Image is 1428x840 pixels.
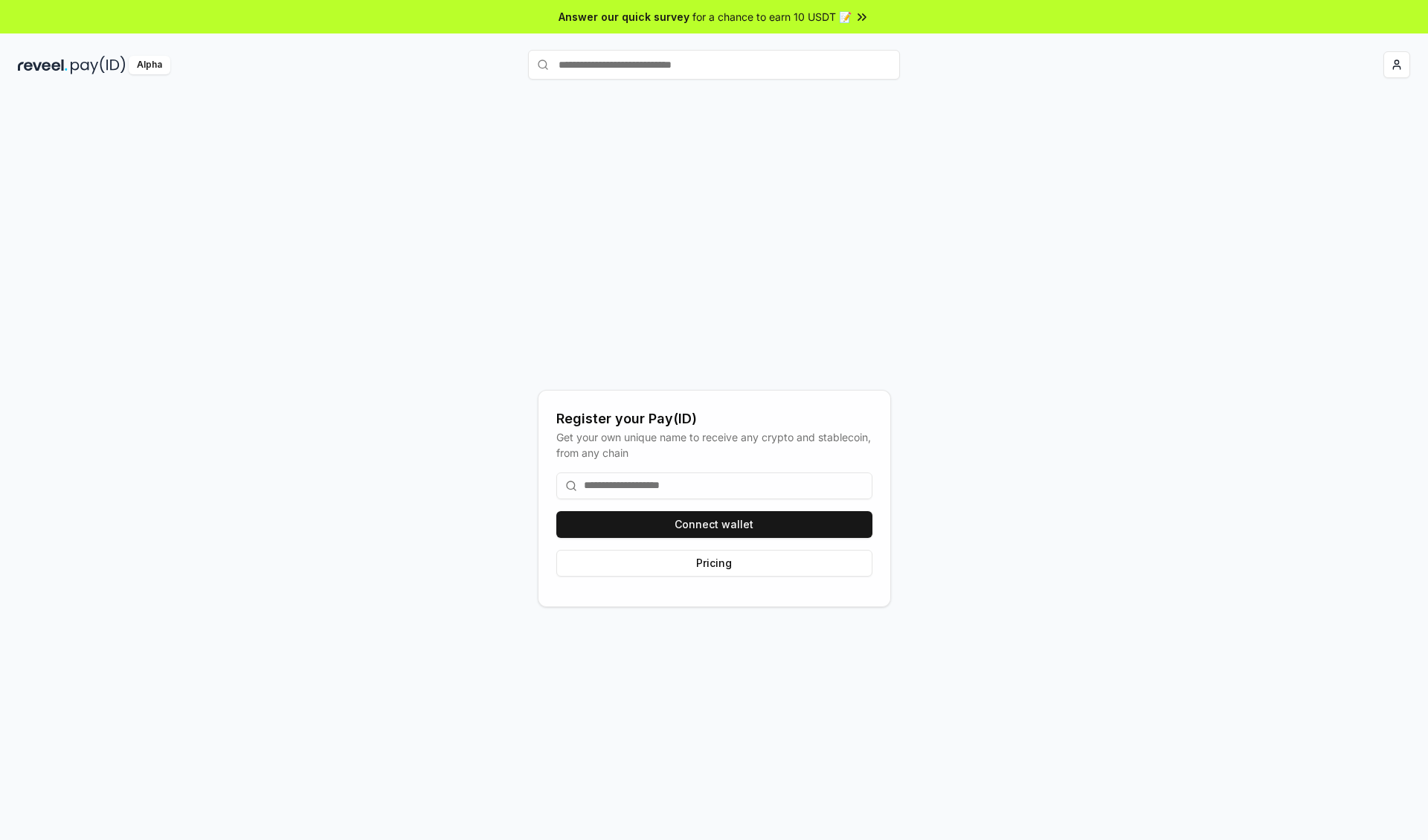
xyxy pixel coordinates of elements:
button: Connect wallet [556,511,872,538]
div: Get your own unique name to receive any crypto and stablecoin, from any chain [556,429,872,461]
button: Pricing [556,550,872,577]
div: Alpha [129,56,170,74]
div: Register your Pay(ID) [556,408,872,429]
img: reveel_dark [18,56,68,74]
img: pay_id [71,56,126,74]
span: for a chance to earn 10 USDT 📝 [692,9,852,25]
span: Answer our quick survey [559,9,689,25]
